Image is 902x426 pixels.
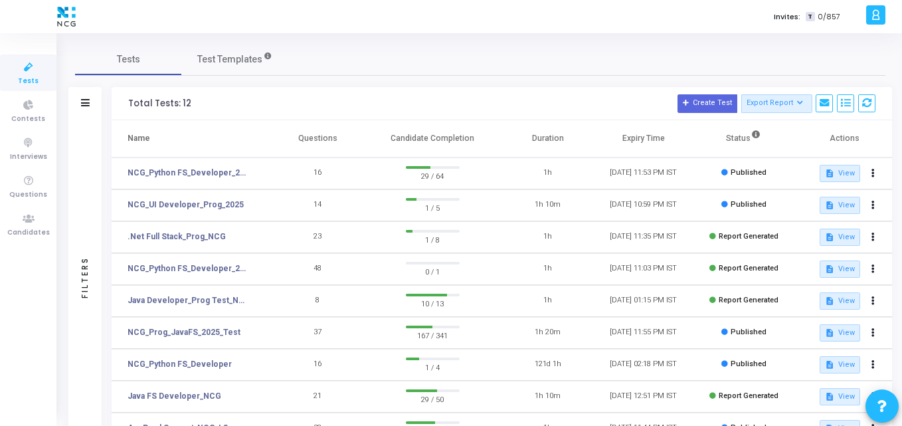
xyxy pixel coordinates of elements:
[406,169,460,182] span: 29 / 64
[596,158,691,189] td: [DATE] 11:53 PM IST
[825,296,834,306] mat-icon: description
[500,158,596,189] td: 1h
[270,221,365,253] td: 23
[270,349,365,381] td: 16
[500,221,596,253] td: 1h
[406,328,460,342] span: 167 / 341
[406,265,460,278] span: 0 / 1
[596,253,691,285] td: [DATE] 11:03 PM IST
[128,98,191,109] div: Total Tests: 12
[719,296,778,304] span: Report Generated
[596,381,691,413] td: [DATE] 12:51 PM IST
[825,265,834,274] mat-icon: description
[731,328,767,336] span: Published
[596,285,691,317] td: [DATE] 01:15 PM IST
[500,189,596,221] td: 1h 10m
[596,317,691,349] td: [DATE] 11:55 PM IST
[774,11,800,23] label: Invites:
[731,200,767,209] span: Published
[719,391,778,400] span: Report Generated
[406,392,460,405] span: 29 / 50
[128,167,250,179] a: NCG_Python FS_Developer_2025
[825,392,834,401] mat-icon: description
[7,227,50,239] span: Candidates
[128,390,221,402] a: Java FS Developer_NCG
[796,120,892,158] th: Actions
[270,189,365,221] td: 14
[270,158,365,189] td: 16
[270,317,365,349] td: 37
[719,264,778,272] span: Report Generated
[270,285,365,317] td: 8
[128,326,240,338] a: NCG_Prog_JavaFS_2025_Test
[128,231,226,243] a: .Net Full Stack_Prog_NCG
[820,292,860,310] button: View
[596,349,691,381] td: [DATE] 02:18 PM IST
[825,233,834,242] mat-icon: description
[500,253,596,285] td: 1h
[406,201,460,214] span: 1 / 5
[128,199,244,211] a: NCG_UI Developer_Prog_2025
[820,324,860,342] button: View
[128,263,250,274] a: NCG_Python FS_Developer_2025
[731,168,767,177] span: Published
[500,381,596,413] td: 1h 10m
[365,120,500,158] th: Candidate Completion
[197,53,262,66] span: Test Templates
[820,388,860,405] button: View
[79,204,91,350] div: Filters
[117,53,140,66] span: Tests
[270,253,365,285] td: 48
[825,328,834,338] mat-icon: description
[128,294,250,306] a: Java Developer_Prog Test_NCG
[596,221,691,253] td: [DATE] 11:35 PM IST
[818,11,840,23] span: 0/857
[500,317,596,349] td: 1h 20m
[11,114,45,125] span: Contests
[825,169,834,178] mat-icon: description
[500,120,596,158] th: Duration
[820,165,860,182] button: View
[820,356,860,373] button: View
[128,358,232,370] a: NCG_Python FS_Developer
[18,76,39,87] span: Tests
[820,229,860,246] button: View
[9,189,47,201] span: Questions
[820,197,860,214] button: View
[500,349,596,381] td: 121d 1h
[820,261,860,278] button: View
[677,94,737,113] button: Create Test
[112,120,270,158] th: Name
[406,360,460,373] span: 1 / 4
[270,120,365,158] th: Questions
[54,3,79,30] img: logo
[406,296,460,310] span: 10 / 13
[596,120,691,158] th: Expiry Time
[270,381,365,413] td: 21
[825,201,834,210] mat-icon: description
[731,360,767,368] span: Published
[719,232,778,241] span: Report Generated
[406,233,460,246] span: 1 / 8
[10,152,47,163] span: Interviews
[741,94,812,113] button: Export Report
[500,285,596,317] td: 1h
[825,360,834,370] mat-icon: description
[596,189,691,221] td: [DATE] 10:59 PM IST
[806,12,814,22] span: T
[691,120,796,158] th: Status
